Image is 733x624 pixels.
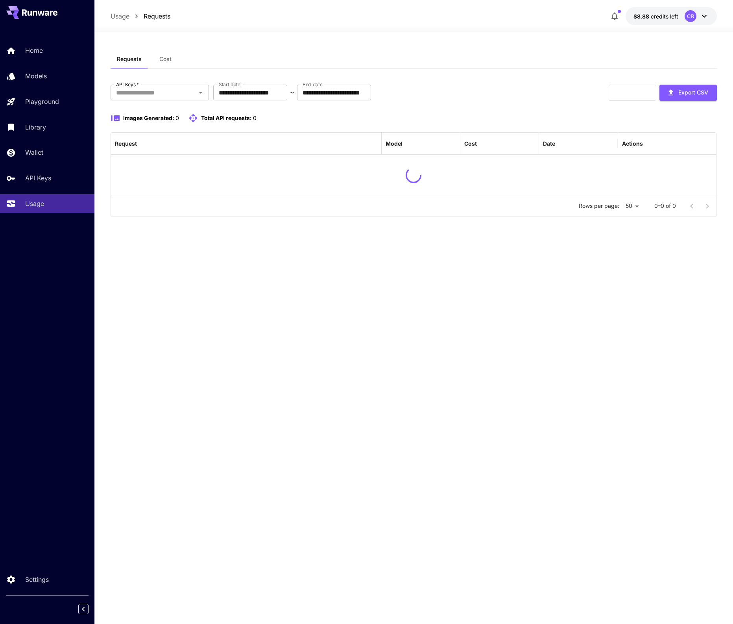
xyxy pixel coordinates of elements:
div: Collapse sidebar [84,602,94,616]
div: Date [543,140,555,147]
nav: breadcrumb [111,11,170,21]
p: Settings [25,575,49,584]
span: Cost [159,56,172,63]
span: Images Generated: [123,115,174,121]
span: credits left [651,13,678,20]
label: Start date [219,81,240,88]
button: Open [195,87,206,98]
p: Home [25,46,43,55]
span: Total API requests: [201,115,252,121]
p: Library [25,122,46,132]
span: Requests [117,56,142,63]
span: $8.88 [633,13,651,20]
a: Requests [144,11,170,21]
p: Models [25,71,47,81]
label: End date [303,81,322,88]
p: 0–0 of 0 [654,202,676,210]
span: 0 [253,115,257,121]
button: $8.8792CR [626,7,717,25]
div: $8.8792 [633,12,678,20]
p: Wallet [25,148,43,157]
label: API Keys [116,81,139,88]
p: Usage [25,199,44,208]
p: Playground [25,97,59,106]
button: Export CSV [659,85,717,101]
a: Usage [111,11,129,21]
span: 0 [175,115,179,121]
div: Model [386,140,403,147]
div: Actions [622,140,643,147]
div: 50 [622,200,642,212]
button: Collapse sidebar [78,604,89,614]
div: CR [685,10,696,22]
div: Request [115,140,137,147]
p: API Keys [25,173,51,183]
p: ~ [290,88,294,97]
p: Rows per page: [579,202,619,210]
div: Cost [464,140,477,147]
